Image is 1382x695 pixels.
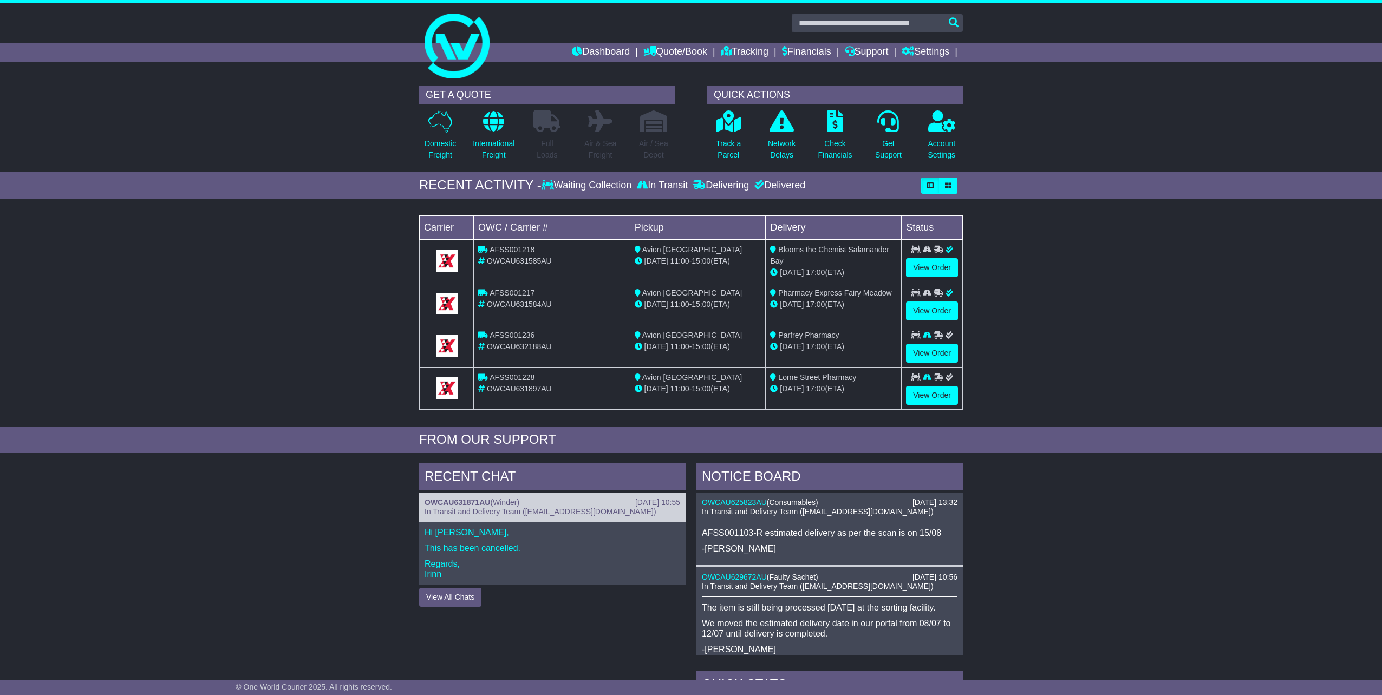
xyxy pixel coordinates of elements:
span: [DATE] [644,300,668,309]
img: GetCarrierServiceLogo [436,293,458,314]
p: Air & Sea Freight [584,138,616,161]
div: RECENT ACTIVITY - [419,178,542,193]
a: OWCAU625823AU [702,498,767,507]
div: - (ETA) [635,255,761,267]
p: This has been cancelled. [425,543,680,553]
a: InternationalFreight [472,110,515,167]
td: Status [902,215,963,239]
a: GetSupport [875,110,902,167]
div: RECENT CHAT [419,463,686,493]
div: In Transit [634,180,690,192]
div: (ETA) [770,341,897,352]
span: 17:00 [806,384,825,393]
a: Quote/Book [643,43,707,62]
span: [DATE] [780,268,804,277]
div: (ETA) [770,299,897,310]
span: [DATE] [644,257,668,265]
span: 11:00 [670,257,689,265]
div: - (ETA) [635,383,761,395]
span: AFSS001228 [490,373,534,382]
img: GetCarrierServiceLogo [436,377,458,399]
span: 17:00 [806,268,825,277]
span: 15:00 [692,342,710,351]
td: Delivery [766,215,902,239]
span: [DATE] [780,342,804,351]
p: Get Support [875,138,902,161]
a: Tracking [721,43,768,62]
span: Lorne Street Pharmacy [778,373,856,382]
span: In Transit and Delivery Team ([EMAIL_ADDRESS][DOMAIN_NAME]) [425,507,656,516]
span: [DATE] [644,342,668,351]
p: We moved the estimated delivery date in our portal from 08/07 to 12/07 until delivery is completed. [702,618,957,639]
div: ( ) [702,573,957,582]
p: Hi [PERSON_NAME], [425,527,680,537]
button: View All Chats [419,588,481,607]
a: AccountSettings [928,110,956,167]
p: Full Loads [533,138,560,161]
span: Avion [GEOGRAPHIC_DATA] [642,289,742,297]
div: (ETA) [770,267,897,278]
span: AFSS001217 [490,289,534,297]
span: Winder [493,498,517,507]
p: -[PERSON_NAME] [702,644,957,654]
span: Avion [GEOGRAPHIC_DATA] [642,331,742,339]
a: View Order [906,258,958,277]
span: Parfrey Pharmacy [778,331,839,339]
span: Faulty Sachet [770,573,816,581]
span: OWCAU631584AU [487,300,552,309]
span: 11:00 [670,300,689,309]
div: GET A QUOTE [419,86,675,104]
a: NetworkDelays [767,110,796,167]
a: Dashboard [572,43,630,62]
p: Track a Parcel [716,138,741,161]
div: Delivered [752,180,805,192]
td: OWC / Carrier # [474,215,630,239]
p: -[PERSON_NAME] [702,543,957,554]
a: CheckFinancials [818,110,853,167]
a: View Order [906,344,958,363]
a: Support [845,43,889,62]
a: View Order [906,301,958,320]
span: Consumables [770,498,816,507]
p: Regards, Irinn [425,559,680,579]
span: [DATE] [780,384,804,393]
span: [DATE] [780,300,804,309]
span: In Transit and Delivery Team ([EMAIL_ADDRESS][DOMAIN_NAME]) [702,507,934,516]
img: GetCarrierServiceLogo [436,335,458,357]
div: QUICK ACTIONS [707,86,963,104]
a: Financials [782,43,831,62]
span: © One World Courier 2025. All rights reserved. [236,683,392,691]
p: Air / Sea Depot [639,138,668,161]
a: Track aParcel [715,110,741,167]
span: OWCAU632188AU [487,342,552,351]
div: - (ETA) [635,341,761,352]
p: Network Delays [768,138,796,161]
span: 17:00 [806,342,825,351]
span: Pharmacy Express Fairy Meadow [778,289,891,297]
span: OWCAU631897AU [487,384,552,393]
p: Check Financials [818,138,852,161]
span: Blooms the Chemist Salamander Bay [770,245,889,265]
p: Account Settings [928,138,956,161]
span: OWCAU631585AU [487,257,552,265]
p: The item is still being processed [DATE] at the sorting facility. [702,602,957,613]
span: Avion [GEOGRAPHIC_DATA] [642,245,742,254]
div: [DATE] 13:32 [912,498,957,507]
span: 11:00 [670,342,689,351]
div: - (ETA) [635,299,761,310]
div: [DATE] 10:55 [635,498,680,507]
span: 11:00 [670,384,689,393]
span: AFSS001218 [490,245,534,254]
span: 17:00 [806,300,825,309]
span: 15:00 [692,257,710,265]
span: 15:00 [692,300,710,309]
div: ( ) [702,498,957,507]
p: AFSS001103-R estimated delivery as per the scan is on 15/08 [702,528,957,538]
span: AFSS001236 [490,331,534,339]
span: [DATE] [644,384,668,393]
p: International Freight [473,138,514,161]
div: ( ) [425,498,680,507]
td: Carrier [420,215,474,239]
td: Pickup [630,215,766,239]
div: (ETA) [770,383,897,395]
